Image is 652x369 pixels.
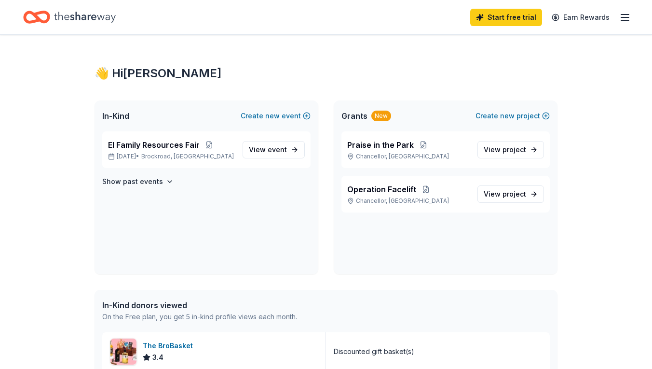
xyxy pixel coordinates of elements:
span: project [503,190,526,198]
div: Discounted gift basket(s) [334,346,414,357]
span: El Family Resources Fair [108,139,200,151]
a: Earn Rewards [546,9,615,26]
div: 👋 Hi [PERSON_NAME] [95,66,557,81]
a: Home [23,6,116,28]
a: Start free trial [470,9,542,26]
span: event [268,145,287,154]
span: 3.4 [152,352,163,363]
span: View [484,188,526,200]
a: View event [243,141,305,158]
span: Brockroad, [GEOGRAPHIC_DATA] [141,153,234,160]
button: Createnewevent [241,110,311,122]
div: The BroBasket [143,340,197,352]
span: Operation Facelift [347,184,416,195]
a: View project [477,141,544,158]
a: View project [477,185,544,203]
span: View [249,144,287,156]
div: On the Free plan, you get 5 in-kind profile views each month. [102,311,297,323]
span: Grants [341,110,367,122]
span: project [503,145,526,154]
span: new [265,110,280,122]
span: In-Kind [102,110,129,122]
p: Chancellor, [GEOGRAPHIC_DATA] [347,197,470,205]
button: Createnewproject [475,110,550,122]
p: Chancellor, [GEOGRAPHIC_DATA] [347,153,470,160]
div: New [371,111,391,121]
img: Image for The BroBasket [110,339,136,365]
span: Praise in the Park [347,139,414,151]
div: In-Kind donors viewed [102,299,297,311]
span: View [484,144,526,156]
p: [DATE] • [108,153,235,160]
h4: Show past events [102,176,163,187]
span: new [500,110,515,122]
button: Show past events [102,176,174,187]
